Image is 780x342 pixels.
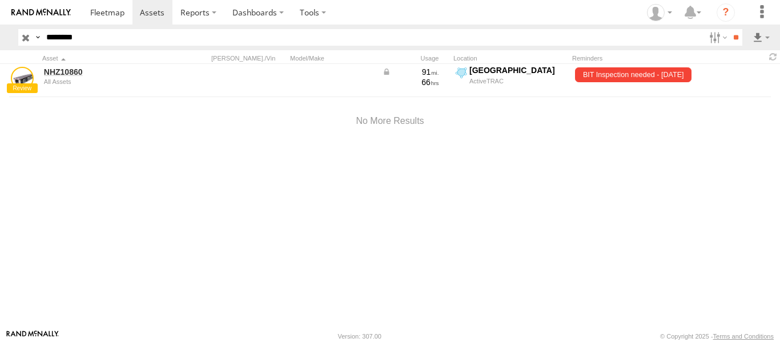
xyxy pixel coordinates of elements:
[11,67,34,90] a: View Asset Details
[380,54,449,62] div: Usage
[211,54,286,62] div: [PERSON_NAME]./Vin
[705,29,729,46] label: Search Filter Options
[575,67,691,82] span: BIT Inspection needed - 09/14/2025
[382,77,439,87] div: 66
[751,29,771,46] label: Export results as...
[44,67,155,77] a: NHZ10860
[42,54,156,62] div: Click to Sort
[290,54,376,62] div: Model/Make
[713,333,774,340] a: Terms and Conditions
[717,3,735,22] i: ?
[643,4,676,21] div: Zulema McIntosch
[6,331,59,342] a: Visit our Website
[766,51,780,62] span: Refresh
[469,65,566,75] div: [GEOGRAPHIC_DATA]
[44,78,155,85] div: undefined
[338,333,381,340] div: Version: 307.00
[572,54,674,62] div: Reminders
[660,333,774,340] div: © Copyright 2025 -
[11,9,71,17] img: rand-logo.svg
[33,29,42,46] label: Search Query
[382,67,439,77] div: Data from Vehicle CANbus
[453,54,568,62] div: Location
[453,65,568,96] label: Click to View Current Location
[469,77,566,85] div: ActiveTRAC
